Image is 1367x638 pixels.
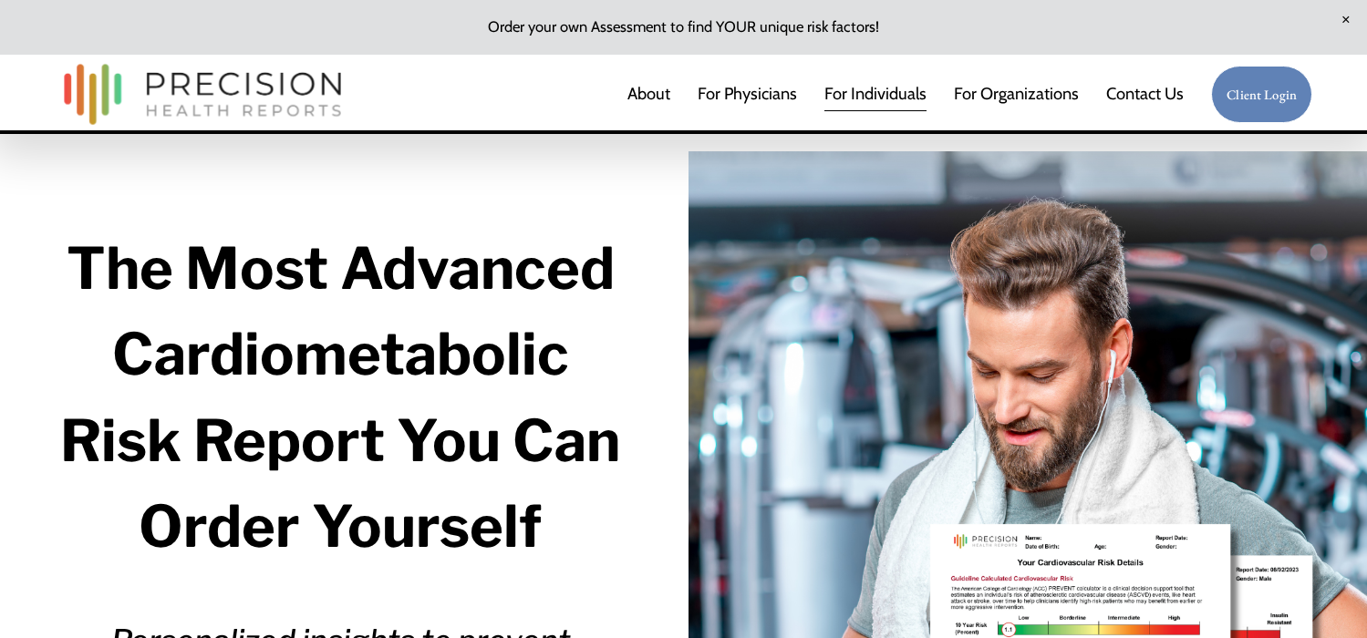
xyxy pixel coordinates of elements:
a: For Physicians [698,76,797,112]
img: Precision Health Reports [55,56,350,133]
a: folder dropdown [954,76,1079,112]
strong: The Most Advanced Cardiometabolic Risk Report You Can Order Yourself [60,233,632,561]
a: Contact Us [1106,76,1184,112]
span: For Organizations [954,77,1079,111]
a: Client Login [1211,66,1312,123]
a: For Individuals [824,76,927,112]
a: About [627,76,670,112]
